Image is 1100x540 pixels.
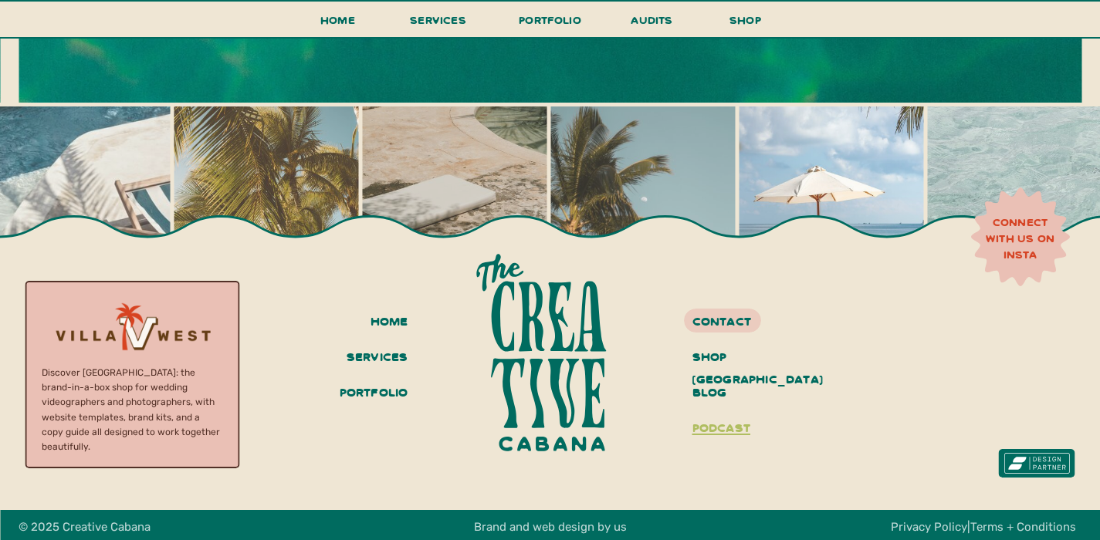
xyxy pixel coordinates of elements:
[692,416,808,442] a: podcast
[629,10,675,37] a: audits
[314,10,362,39] a: Home
[709,10,783,37] a: shop
[410,12,466,27] span: services
[341,345,408,371] a: services
[885,518,1081,535] h3: |
[692,380,808,407] a: blog
[514,10,587,39] a: portfolio
[739,106,923,291] img: pexels-quang-nguyen-vinh-3355732
[362,106,547,291] img: pexels-ksu&eli-8681473
[891,520,967,534] a: Privacy Policy
[42,366,222,445] p: Discover [GEOGRAPHIC_DATA]: the brand-in-a-box shop for wedding videographers and photographers, ...
[977,214,1063,262] a: connect with us on insta
[19,518,198,535] h3: © 2025 Creative Cabana
[692,345,808,371] a: shop [GEOGRAPHIC_DATA]
[550,106,735,291] img: pexels-michael-villanueva-13433032
[406,10,471,39] a: services
[332,380,408,407] a: portfolio
[422,518,679,535] h3: Brand and web design by us
[970,520,1076,534] a: Terms + Conditions
[341,309,408,336] a: home
[692,309,808,330] a: contact
[174,106,358,291] img: pexels-jess-loiterton-4783945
